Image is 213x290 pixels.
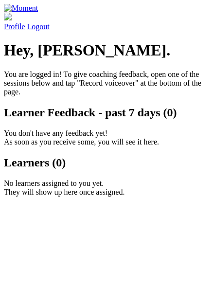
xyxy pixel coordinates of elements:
[4,156,209,169] h2: Learners (0)
[4,106,209,119] h2: Learner Feedback - past 7 days (0)
[4,179,209,197] p: No learners assigned to you yet. They will show up here once assigned.
[4,13,209,31] a: Profile
[4,129,209,146] p: You don't have any feedback yet! As soon as you receive some, you will see it here.
[4,13,12,20] img: default_avatar-b4e2223d03051bc43aaaccfb402a43260a3f17acc7fafc1603fdf008d6cba3c9.png
[27,22,50,31] a: Logout
[4,41,209,59] h1: Hey, [PERSON_NAME].
[4,4,38,13] img: Moment
[4,70,209,96] p: You are logged in! To give coaching feedback, open one of the sessions below and tap "Record voic...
